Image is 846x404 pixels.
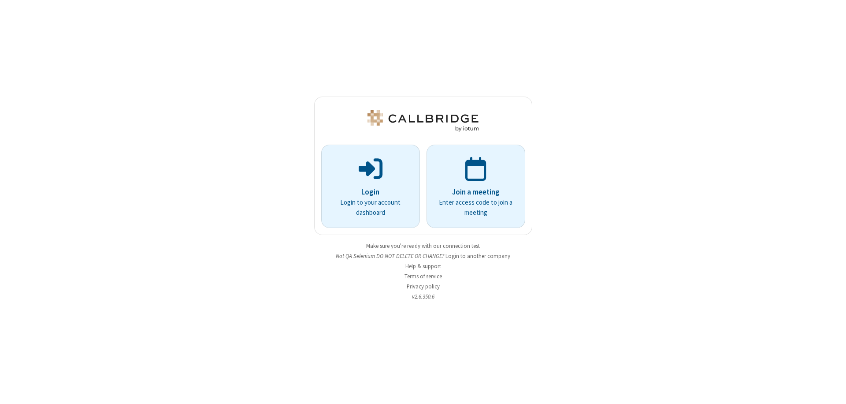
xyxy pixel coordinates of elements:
[407,283,440,290] a: Privacy policy
[439,187,513,198] p: Join a meeting
[445,252,510,260] button: Login to another company
[321,145,420,228] button: LoginLogin to your account dashboard
[314,292,532,301] li: v2.6.350.6
[334,187,408,198] p: Login
[314,252,532,260] li: Not QA Selenium DO NOT DELETE OR CHANGE?
[334,198,408,217] p: Login to your account dashboard
[439,198,513,217] p: Enter access code to join a meeting
[427,145,525,228] a: Join a meetingEnter access code to join a meeting
[404,273,442,280] a: Terms of service
[366,110,480,131] img: QA Selenium DO NOT DELETE OR CHANGE
[366,242,480,250] a: Make sure you're ready with our connection test
[405,262,441,270] a: Help & support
